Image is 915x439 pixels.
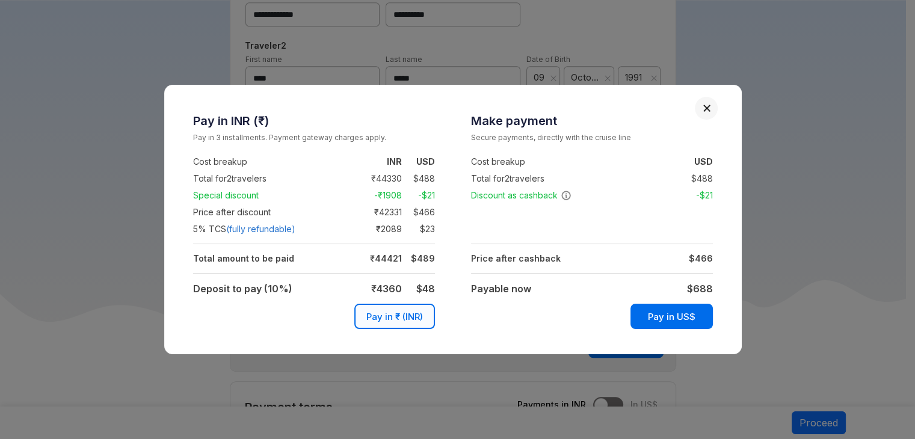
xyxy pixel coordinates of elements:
[416,283,435,295] strong: $ 48
[471,283,531,295] strong: Payable now
[193,153,351,170] td: Cost breakup
[471,132,713,144] small: Secure payments, directly with the cruise line
[416,156,435,167] strong: USD
[680,171,713,186] td: $ 488
[680,188,713,203] td: -$ 21
[354,304,435,329] button: Pay in ₹ (INR)
[387,156,402,167] strong: INR
[193,187,351,204] td: Special discount
[687,283,713,295] strong: $ 688
[370,253,402,263] strong: ₹ 44421
[193,283,292,295] strong: Deposit to pay (10%)
[411,253,435,263] strong: $ 489
[402,222,435,236] td: $ 23
[471,170,629,187] td: Total for 2 travelers
[351,222,402,236] td: ₹ 2089
[471,153,629,170] td: Cost breakup
[226,223,295,235] span: (fully refundable)
[351,188,402,203] td: -₹ 1908
[402,171,435,186] td: $ 488
[694,156,713,167] strong: USD
[351,171,402,186] td: ₹ 44330
[402,205,435,219] td: $ 466
[471,253,561,263] strong: Price after cashback
[193,114,435,128] h3: Pay in INR (₹)
[371,283,402,295] strong: ₹ 4360
[471,189,571,201] span: Discount as cashback
[351,205,402,219] td: ₹ 42331
[193,221,351,238] td: 5 % TCS
[193,132,435,144] small: Pay in 3 installments. Payment gateway charges apply.
[193,253,294,263] strong: Total amount to be paid
[193,204,351,221] td: Price after discount
[689,253,713,263] strong: $ 466
[471,114,713,128] h3: Make payment
[193,170,351,187] td: Total for 2 travelers
[630,304,713,329] button: Pay in US$
[402,188,435,203] td: -$ 21
[703,104,711,112] button: Close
